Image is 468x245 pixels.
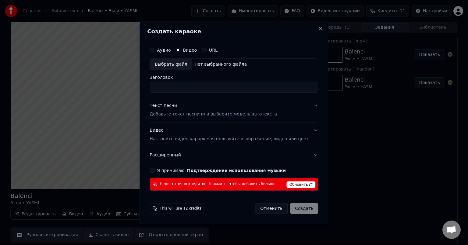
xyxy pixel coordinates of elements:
label: Аудио [157,48,171,52]
button: Текст песниДобавьте текст песни или выберите модель автотекста [150,98,318,122]
div: Выбрать файл [150,59,192,70]
label: Видео [183,48,197,52]
span: This will use 12 credits [160,206,201,211]
label: URL [209,48,218,52]
span: Недостаточно кредитов. Нажмите, чтобы добавить больше [160,182,275,187]
button: Расширенный [150,147,318,163]
p: Добавьте текст песни или выберите модель автотекста [150,111,277,117]
button: Отменить [255,203,288,214]
button: Я принимаю [187,168,286,172]
button: ВидеоНастройте видео караоке: используйте изображение, видео или цвет [150,122,318,147]
div: Текст песни [150,103,177,109]
h2: Создать караоке [147,29,321,34]
span: Обновить [287,181,316,188]
p: Настройте видео караоке: используйте изображение, видео или цвет [150,136,308,142]
div: Видео [150,127,308,142]
div: Нет выбранного файла [192,61,249,68]
label: Я принимаю [157,168,286,172]
label: Заголовок [150,75,318,79]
